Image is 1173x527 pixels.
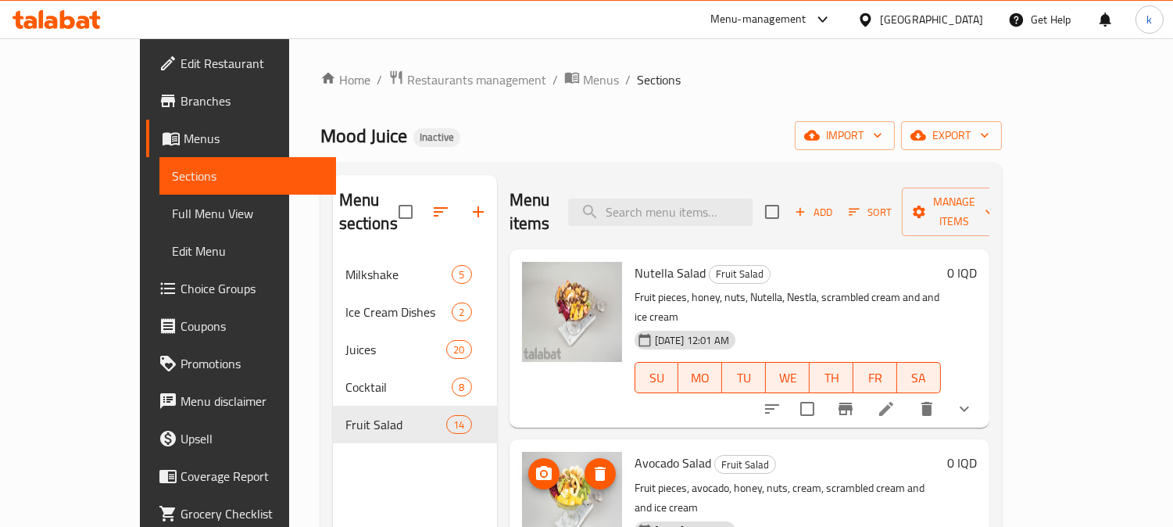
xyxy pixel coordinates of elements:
[583,70,619,89] span: Menus
[460,193,497,231] button: Add section
[333,331,497,368] div: Juices20
[585,458,616,489] button: delete image
[553,70,558,89] li: /
[172,242,324,260] span: Edit Menu
[722,362,766,393] button: TU
[452,380,470,395] span: 8
[172,204,324,223] span: Full Menu View
[146,457,336,495] a: Coverage Report
[877,400,896,418] a: Edit menu item
[413,128,460,147] div: Inactive
[181,467,324,486] span: Coverage Report
[839,200,902,224] span: Sort items
[860,367,891,389] span: FR
[345,378,452,396] span: Cocktail
[1146,11,1152,28] span: k
[159,232,336,270] a: Edit Menu
[914,126,989,145] span: export
[678,362,722,393] button: MO
[146,420,336,457] a: Upsell
[345,265,452,284] span: Milkshake
[908,390,946,428] button: delete
[146,270,336,307] a: Choice Groups
[181,279,324,298] span: Choice Groups
[446,340,471,359] div: items
[345,415,447,434] div: Fruit Salad
[407,70,546,89] span: Restaurants management
[345,303,452,321] div: Ice Cream Dishes
[827,390,864,428] button: Branch-specific-item
[528,458,560,489] button: upload picture
[947,452,977,474] h6: 0 IQD
[452,305,470,320] span: 2
[685,367,716,389] span: MO
[181,504,324,523] span: Grocery Checklist
[714,455,776,474] div: Fruit Salad
[792,203,835,221] span: Add
[897,362,941,393] button: SA
[789,200,839,224] span: Add item
[452,303,471,321] div: items
[946,390,983,428] button: show more
[715,456,775,474] span: Fruit Salad
[184,129,324,148] span: Menus
[422,193,460,231] span: Sort sections
[649,333,735,348] span: [DATE] 12:01 AM
[853,362,897,393] button: FR
[333,406,497,443] div: Fruit Salad14
[955,400,974,418] svg: Show Choices
[568,199,753,226] input: search
[849,203,892,221] span: Sort
[146,307,336,345] a: Coupons
[642,367,673,389] span: SU
[159,195,336,232] a: Full Menu View
[333,249,497,450] nav: Menu sections
[146,345,336,382] a: Promotions
[791,393,824,425] span: Select to update
[333,256,497,293] div: Milkshake5
[753,390,791,428] button: sort-choices
[756,195,789,228] span: Select section
[345,340,447,359] span: Juices
[333,293,497,331] div: Ice Cream Dishes2
[446,415,471,434] div: items
[625,70,631,89] li: /
[709,265,771,284] div: Fruit Salad
[172,167,324,185] span: Sections
[816,367,847,389] span: TH
[635,479,941,518] p: Fruit pieces, avocado, honey, nuts, cream, scrambled cream and and ice cream
[710,10,806,29] div: Menu-management
[181,429,324,448] span: Upsell
[181,317,324,335] span: Coupons
[447,342,470,357] span: 20
[947,262,977,284] h6: 0 IQD
[766,362,810,393] button: WE
[413,131,460,144] span: Inactive
[635,451,711,475] span: Avocado Salad
[637,70,681,89] span: Sections
[510,188,550,235] h2: Menu items
[522,262,622,362] img: Nutella Salad
[635,362,679,393] button: SU
[181,91,324,110] span: Branches
[452,265,471,284] div: items
[564,70,619,90] a: Menus
[845,200,896,224] button: Sort
[810,362,853,393] button: TH
[880,11,983,28] div: [GEOGRAPHIC_DATA]
[146,82,336,120] a: Branches
[914,192,994,231] span: Manage items
[333,368,497,406] div: Cocktail8
[795,121,895,150] button: import
[146,382,336,420] a: Menu disclaimer
[903,367,935,389] span: SA
[452,267,470,282] span: 5
[146,45,336,82] a: Edit Restaurant
[320,70,1002,90] nav: breadcrumb
[181,392,324,410] span: Menu disclaimer
[146,120,336,157] a: Menus
[901,121,1002,150] button: export
[388,70,546,90] a: Restaurants management
[635,261,706,285] span: Nutella Salad
[320,118,407,153] span: Mood Juice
